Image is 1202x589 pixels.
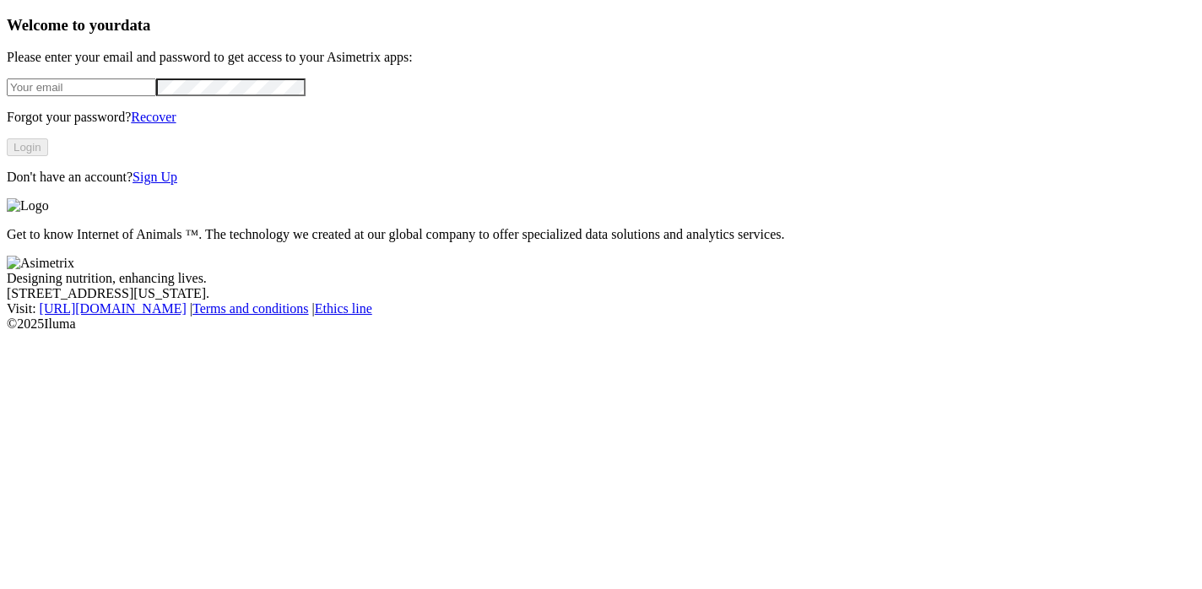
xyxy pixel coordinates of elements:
[131,110,176,124] a: Recover
[7,316,1195,332] div: © 2025 Iluma
[7,16,1195,35] h3: Welcome to your
[7,286,1195,301] div: [STREET_ADDRESS][US_STATE].
[7,271,1195,286] div: Designing nutrition, enhancing lives.
[7,256,74,271] img: Asimetrix
[133,170,177,184] a: Sign Up
[7,227,1195,242] p: Get to know Internet of Animals ™. The technology we created at our global company to offer speci...
[40,301,187,316] a: [URL][DOMAIN_NAME]
[7,50,1195,65] p: Please enter your email and password to get access to your Asimetrix apps:
[7,170,1195,185] p: Don't have an account?
[7,110,1195,125] p: Forgot your password?
[315,301,372,316] a: Ethics line
[7,78,156,96] input: Your email
[121,16,150,34] span: data
[7,138,48,156] button: Login
[192,301,309,316] a: Terms and conditions
[7,198,49,213] img: Logo
[7,301,1195,316] div: Visit : | |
